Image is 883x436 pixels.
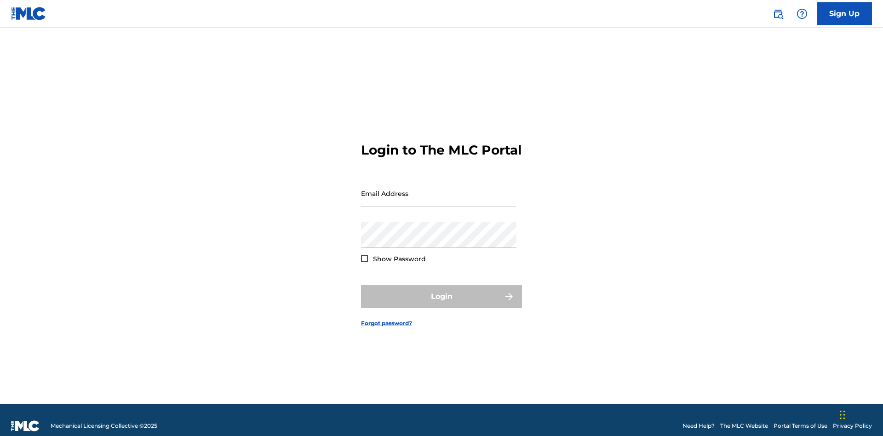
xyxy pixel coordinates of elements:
[682,422,715,430] a: Need Help?
[361,142,522,158] h3: Login to The MLC Portal
[797,8,808,19] img: help
[837,392,883,436] iframe: Chat Widget
[720,422,768,430] a: The MLC Website
[373,255,426,263] span: Show Password
[773,8,784,19] img: search
[11,420,40,431] img: logo
[840,401,845,429] div: Drag
[11,7,46,20] img: MLC Logo
[769,5,787,23] a: Public Search
[833,422,872,430] a: Privacy Policy
[774,422,827,430] a: Portal Terms of Use
[793,5,811,23] div: Help
[361,319,412,327] a: Forgot password?
[51,422,157,430] span: Mechanical Licensing Collective © 2025
[817,2,872,25] a: Sign Up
